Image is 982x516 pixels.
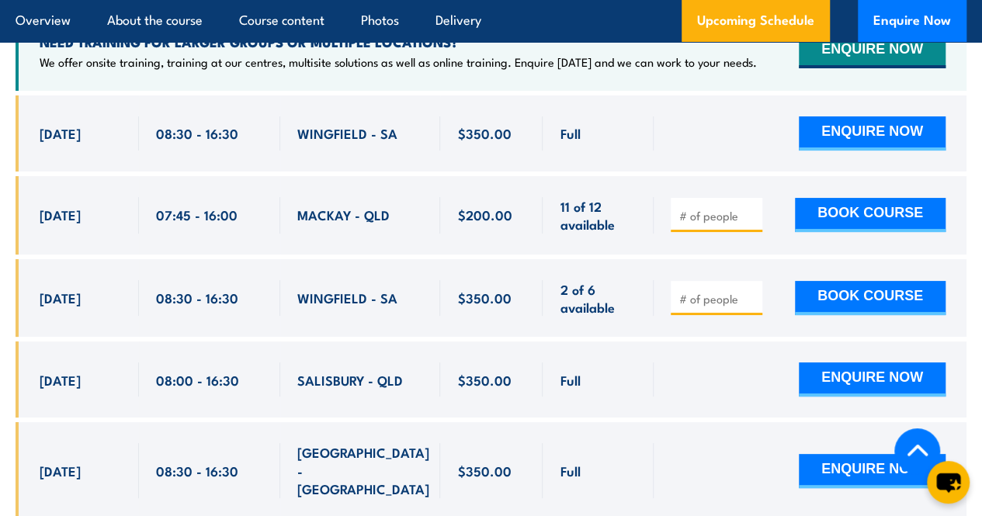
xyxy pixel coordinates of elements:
[156,371,239,389] span: 08:00 - 16:30
[40,33,757,50] h4: NEED TRAINING FOR LARGER GROUPS OR MULTIPLE LOCATIONS?
[40,206,81,223] span: [DATE]
[297,124,397,142] span: WINGFIELD - SA
[297,371,403,389] span: SALISBURY - QLD
[457,124,511,142] span: $350.00
[679,291,757,306] input: # of people
[156,206,238,223] span: 07:45 - 16:00
[560,124,580,142] span: Full
[156,289,238,306] span: 08:30 - 16:30
[40,289,81,306] span: [DATE]
[560,197,637,234] span: 11 of 12 available
[457,289,511,306] span: $350.00
[297,443,429,497] span: [GEOGRAPHIC_DATA] - [GEOGRAPHIC_DATA]
[799,116,946,151] button: ENQUIRE NOW
[457,206,512,223] span: $200.00
[795,198,946,232] button: BOOK COURSE
[156,462,238,480] span: 08:30 - 16:30
[795,281,946,315] button: BOOK COURSE
[156,124,238,142] span: 08:30 - 16:30
[799,34,946,68] button: ENQUIRE NOW
[457,462,511,480] span: $350.00
[457,371,511,389] span: $350.00
[297,289,397,306] span: WINGFIELD - SA
[297,206,390,223] span: MACKAY - QLD
[40,54,757,70] p: We offer onsite training, training at our centres, multisite solutions as well as online training...
[560,371,580,389] span: Full
[560,462,580,480] span: Full
[799,454,946,488] button: ENQUIRE NOW
[679,208,757,223] input: # of people
[40,371,81,389] span: [DATE]
[40,124,81,142] span: [DATE]
[560,280,637,317] span: 2 of 6 available
[927,461,970,504] button: chat-button
[40,462,81,480] span: [DATE]
[799,362,946,397] button: ENQUIRE NOW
